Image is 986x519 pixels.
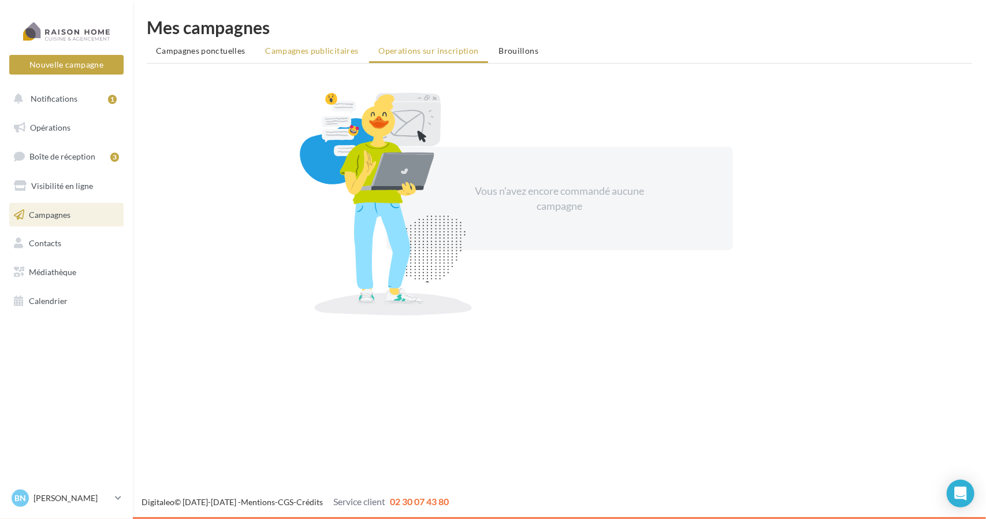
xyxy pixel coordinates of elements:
[9,55,124,75] button: Nouvelle campagne
[34,492,110,504] p: [PERSON_NAME]
[947,480,974,507] div: Open Intercom Messenger
[29,238,61,248] span: Contacts
[156,46,245,55] span: Campagnes ponctuelles
[7,231,126,255] a: Contacts
[31,94,77,103] span: Notifications
[7,174,126,198] a: Visibilité en ligne
[499,46,539,55] span: Brouillons
[241,497,275,507] a: Mentions
[278,497,293,507] a: CGS
[7,260,126,284] a: Médiathèque
[296,497,323,507] a: Crédits
[31,181,93,191] span: Visibilité en ligne
[7,289,126,313] a: Calendrier
[7,87,121,111] button: Notifications 1
[30,123,70,132] span: Opérations
[110,153,119,162] div: 3
[14,492,26,504] span: Bn
[29,296,68,306] span: Calendrier
[460,184,659,213] div: Vous n'avez encore commandé aucune campagne
[142,497,174,507] a: Digitaleo
[265,46,358,55] span: Campagnes publicitaires
[108,95,117,104] div: 1
[29,209,70,219] span: Campagnes
[29,151,95,161] span: Boîte de réception
[29,267,76,277] span: Médiathèque
[390,496,449,507] span: 02 30 07 43 80
[333,496,385,507] span: Service client
[142,497,449,507] span: © [DATE]-[DATE] - - -
[9,487,124,509] a: Bn [PERSON_NAME]
[7,144,126,169] a: Boîte de réception3
[7,116,126,140] a: Opérations
[7,203,126,227] a: Campagnes
[147,18,972,36] div: Mes campagnes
